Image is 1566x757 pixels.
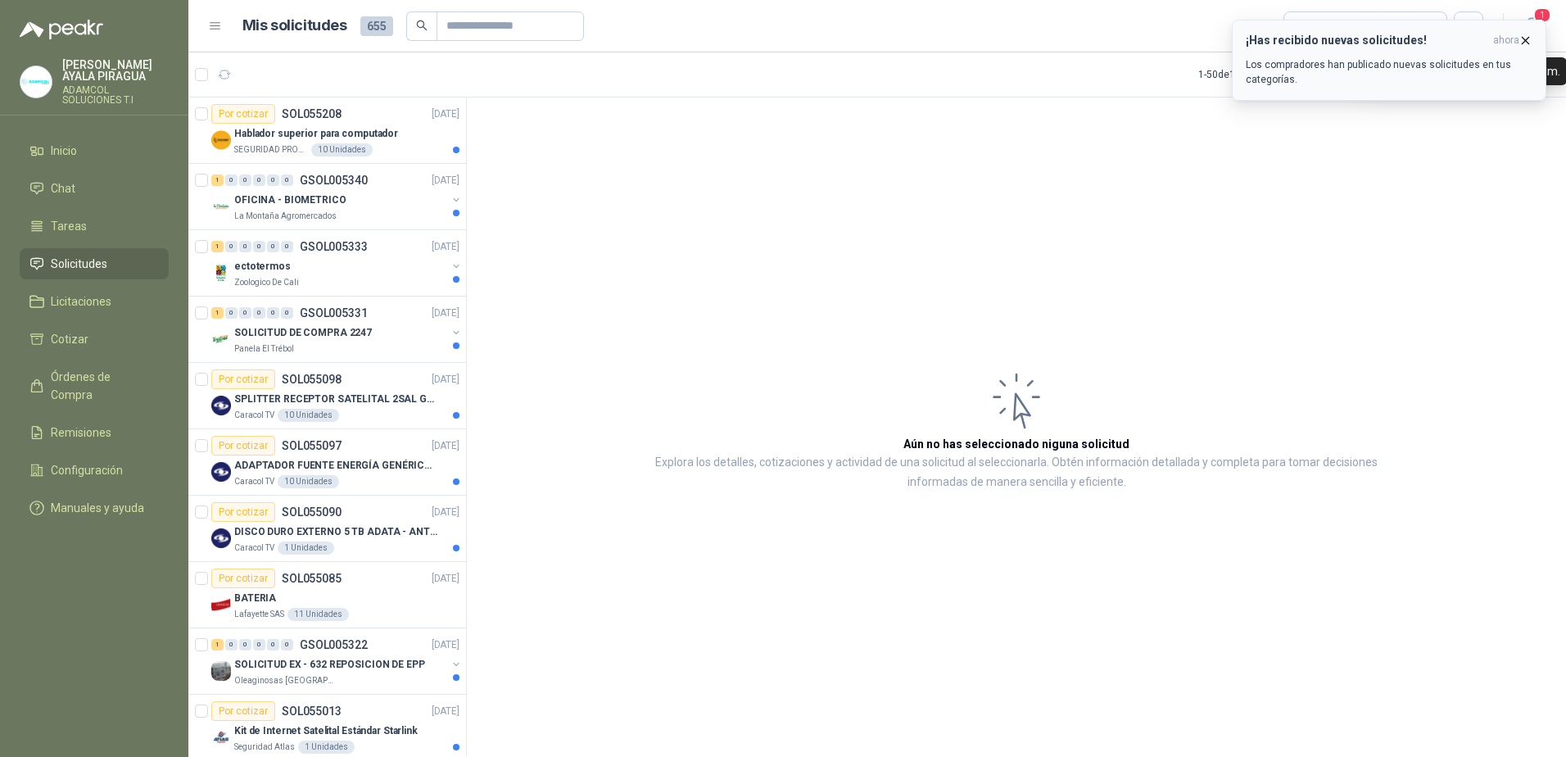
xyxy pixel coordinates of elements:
img: Company Logo [211,462,231,482]
span: 1 [1533,7,1551,23]
img: Logo peakr [20,20,103,39]
div: 10 Unidades [311,143,373,156]
img: Company Logo [211,661,231,681]
p: SOL055098 [282,374,342,385]
p: [DATE] [432,372,459,388]
div: Todas [1294,17,1328,35]
div: 0 [281,639,293,650]
span: ahora [1493,34,1519,48]
div: 0 [253,639,265,650]
p: [DATE] [432,571,459,587]
span: Cotizar [51,330,88,348]
a: Por cotizarSOL055208[DATE] Company LogoHablador superior para computadorSEGURIDAD PROVISER LTDA10... [188,97,466,164]
p: BATERIA [234,591,276,606]
span: Inicio [51,142,77,160]
div: 10 Unidades [278,409,339,422]
a: Configuración [20,455,169,486]
p: SOL055097 [282,440,342,451]
div: 0 [253,241,265,252]
p: Caracol TV [234,542,274,555]
p: Hablador superior para computador [234,126,398,142]
div: 0 [267,241,279,252]
a: Cotizar [20,324,169,355]
p: SPLITTER RECEPTOR SATELITAL 2SAL GT-SP21 [234,392,438,407]
a: Manuales y ayuda [20,492,169,524]
div: 0 [267,175,279,186]
a: Por cotizarSOL055098[DATE] Company LogoSPLITTER RECEPTOR SATELITAL 2SAL GT-SP21Caracol TV10 Unidades [188,363,466,429]
div: 0 [267,307,279,319]
a: Por cotizarSOL055090[DATE] Company LogoDISCO DURO EXTERNO 5 TB ADATA - ANTIGOLPESCaracol TV1 Unid... [188,496,466,562]
div: 0 [239,241,251,252]
img: Company Logo [20,66,52,97]
p: OFICINA - BIOMETRICO [234,193,346,208]
p: Panela El Trébol [234,342,294,356]
span: search [416,20,428,31]
p: ectotermos [234,259,291,274]
a: Licitaciones [20,286,169,317]
p: [DATE] [432,107,459,122]
span: Solicitudes [51,255,107,273]
p: Oleaginosas [GEOGRAPHIC_DATA][PERSON_NAME] [234,674,337,687]
p: Caracol TV [234,409,274,422]
h3: Aún no has seleccionado niguna solicitud [903,435,1129,453]
div: 1 Unidades [298,741,355,754]
p: [DATE] [432,505,459,520]
p: ADAPTADOR FUENTE ENERGÍA GENÉRICO 24V 1A [234,458,438,474]
span: 655 [360,16,393,36]
div: 1 [211,639,224,650]
p: Lafayette SAS [234,608,284,621]
p: GSOL005322 [300,639,368,650]
p: SOL055090 [282,506,342,518]
div: 1 - 50 de 1310 [1198,61,1305,88]
h3: ¡Has recibido nuevas solicitudes! [1246,34,1487,48]
p: SOLICITUD DE COMPRA 2247 [234,325,372,341]
a: Remisiones [20,417,169,448]
div: 0 [281,307,293,319]
div: Por cotizar [211,569,275,588]
a: Órdenes de Compra [20,361,169,410]
img: Company Logo [211,130,231,150]
a: Por cotizarSOL055085[DATE] Company LogoBATERIALafayette SAS11 Unidades [188,562,466,628]
span: Órdenes de Compra [51,368,153,404]
img: Company Logo [211,528,231,548]
div: 10 Unidades [278,475,339,488]
a: 1 0 0 0 0 0 GSOL005333[DATE] Company LogoectotermosZoologico De Cali [211,237,463,289]
img: Company Logo [211,595,231,614]
img: Company Logo [211,263,231,283]
div: Por cotizar [211,369,275,389]
span: Tareas [51,217,87,235]
p: GSOL005340 [300,175,368,186]
p: ADAMCOL SOLUCIONES T.I [62,85,169,105]
a: Chat [20,173,169,204]
span: Licitaciones [51,292,111,311]
div: 1 [211,307,224,319]
p: [DATE] [432,438,459,454]
a: Solicitudes [20,248,169,279]
p: GSOL005333 [300,241,368,252]
p: Seguridad Atlas [234,741,295,754]
div: 1 [211,241,224,252]
span: Remisiones [51,424,111,442]
p: SEGURIDAD PROVISER LTDA [234,143,308,156]
span: Configuración [51,461,123,479]
div: 0 [267,639,279,650]
div: 1 Unidades [278,542,334,555]
p: [DATE] [432,637,459,653]
div: 0 [253,175,265,186]
p: La Montaña Agromercados [234,210,337,223]
p: [DATE] [432,239,459,255]
p: [DATE] [432,173,459,188]
a: Inicio [20,135,169,166]
a: 1 0 0 0 0 0 GSOL005322[DATE] Company LogoSOLICITUD EX - 632 REPOSICION DE EPPOleaginosas [GEOGRAP... [211,635,463,687]
p: DISCO DURO EXTERNO 5 TB ADATA - ANTIGOLPES [234,524,438,540]
a: Por cotizarSOL055097[DATE] Company LogoADAPTADOR FUENTE ENERGÍA GENÉRICO 24V 1ACaracol TV10 Unidades [188,429,466,496]
img: Company Logo [211,329,231,349]
p: [PERSON_NAME] AYALA PIRAGUA [62,59,169,82]
div: 0 [281,241,293,252]
div: 0 [281,175,293,186]
img: Company Logo [211,396,231,415]
a: 1 0 0 0 0 0 GSOL005340[DATE] Company LogoOFICINA - BIOMETRICOLa Montaña Agromercados [211,170,463,223]
div: 1 [211,175,224,186]
p: Kit de Internet Satelital Estándar Starlink [234,723,418,739]
div: 0 [225,307,238,319]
